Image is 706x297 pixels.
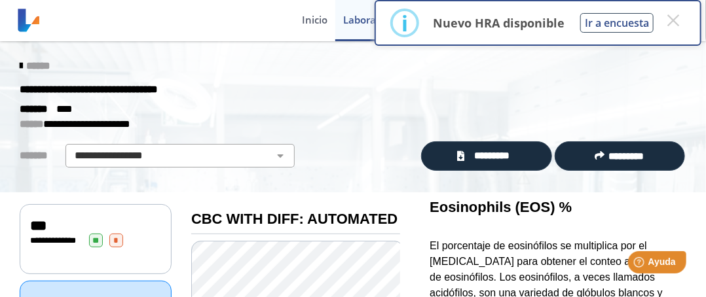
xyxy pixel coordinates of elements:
[430,199,572,215] b: Eosinophils (EOS) %
[589,246,692,283] iframe: Help widget launcher
[191,211,398,227] b: CBC WITH DIFF: AUTOMATED
[661,9,685,32] button: Close this dialog
[580,13,654,33] button: Ir a encuesta
[433,15,565,31] p: Nuevo HRA disponible
[401,11,408,35] div: i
